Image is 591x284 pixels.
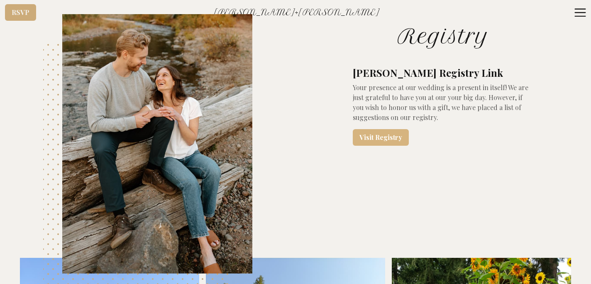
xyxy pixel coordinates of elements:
span: [PERSON_NAME] + [PERSON_NAME] [213,8,380,17]
h1: Registry [398,26,489,46]
div: [PERSON_NAME] Registry Link [353,66,503,79]
a: RSVP [5,4,36,21]
a: Visit Registry [353,129,409,146]
div: Your presence at our wedding is a present in itself! We are just grateful to have you at our your... [353,83,534,122]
